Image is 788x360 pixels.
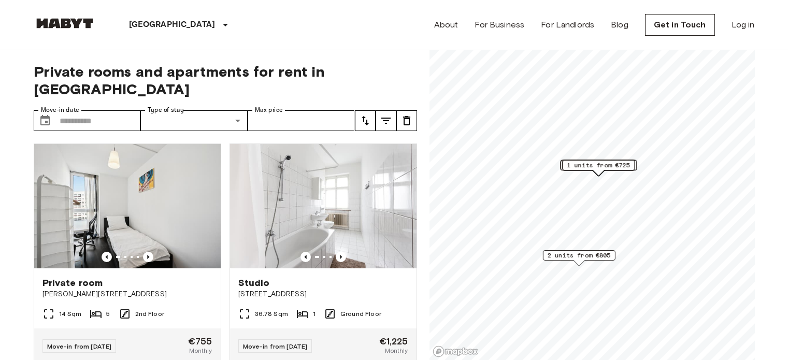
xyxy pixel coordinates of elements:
label: Max price [255,106,283,114]
img: Marketing picture of unit DE-01-030-001-01H [230,144,417,268]
span: Private rooms and apartments for rent in [GEOGRAPHIC_DATA] [34,63,417,98]
span: Private room [42,277,103,289]
a: Log in [732,19,755,31]
div: Map marker [542,250,615,266]
span: [PERSON_NAME][STREET_ADDRESS] [42,289,212,299]
button: tune [355,110,376,131]
button: Previous image [336,252,346,262]
div: Map marker [562,160,635,176]
button: tune [396,110,417,131]
button: Choose date [35,110,55,131]
a: Blog [611,19,628,31]
button: Previous image [300,252,311,262]
span: Move-in from [DATE] [47,342,112,350]
span: 2nd Floor [135,309,164,319]
img: Marketing picture of unit DE-01-302-006-05 [34,144,221,268]
span: [STREET_ADDRESS] [238,289,408,299]
a: For Business [475,19,524,31]
a: For Landlords [541,19,594,31]
a: About [434,19,459,31]
a: Mapbox logo [433,345,478,357]
button: Previous image [102,252,112,262]
a: Get in Touch [645,14,715,36]
button: tune [376,110,396,131]
span: 2 units from €805 [547,251,610,260]
span: Studio [238,277,270,289]
label: Type of stay [148,106,184,114]
span: 1 units from €725 [567,161,630,170]
span: Monthly [189,346,212,355]
p: [GEOGRAPHIC_DATA] [129,19,216,31]
span: 14 Sqm [59,309,82,319]
span: €755 [188,337,212,346]
span: Monthly [385,346,408,355]
span: 5 [106,309,110,319]
span: 36.78 Sqm [255,309,288,319]
img: Habyt [34,18,96,28]
div: Map marker [561,160,637,176]
span: Move-in from [DATE] [243,342,308,350]
span: Ground Floor [340,309,381,319]
span: €1,225 [379,337,408,346]
button: Previous image [143,252,153,262]
label: Move-in date [41,106,79,114]
span: 1 [313,309,316,319]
